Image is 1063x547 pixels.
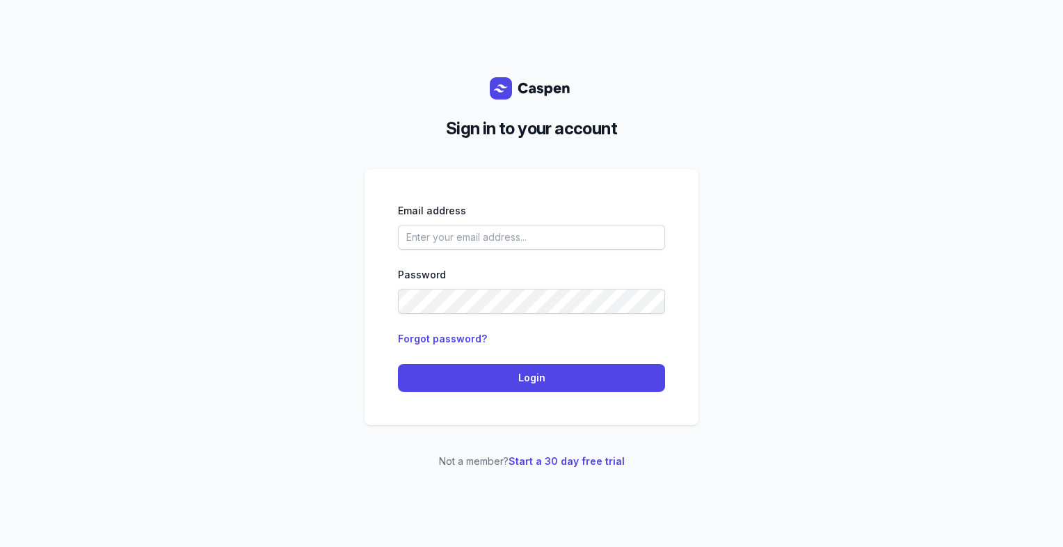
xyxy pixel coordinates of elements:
[398,225,665,250] input: Enter your email address...
[398,333,487,344] a: Forgot password?
[398,203,665,219] div: Email address
[365,453,698,470] p: Not a member?
[406,370,657,386] span: Login
[398,267,665,283] div: Password
[509,455,625,467] a: Start a 30 day free trial
[398,364,665,392] button: Login
[376,116,687,141] h2: Sign in to your account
